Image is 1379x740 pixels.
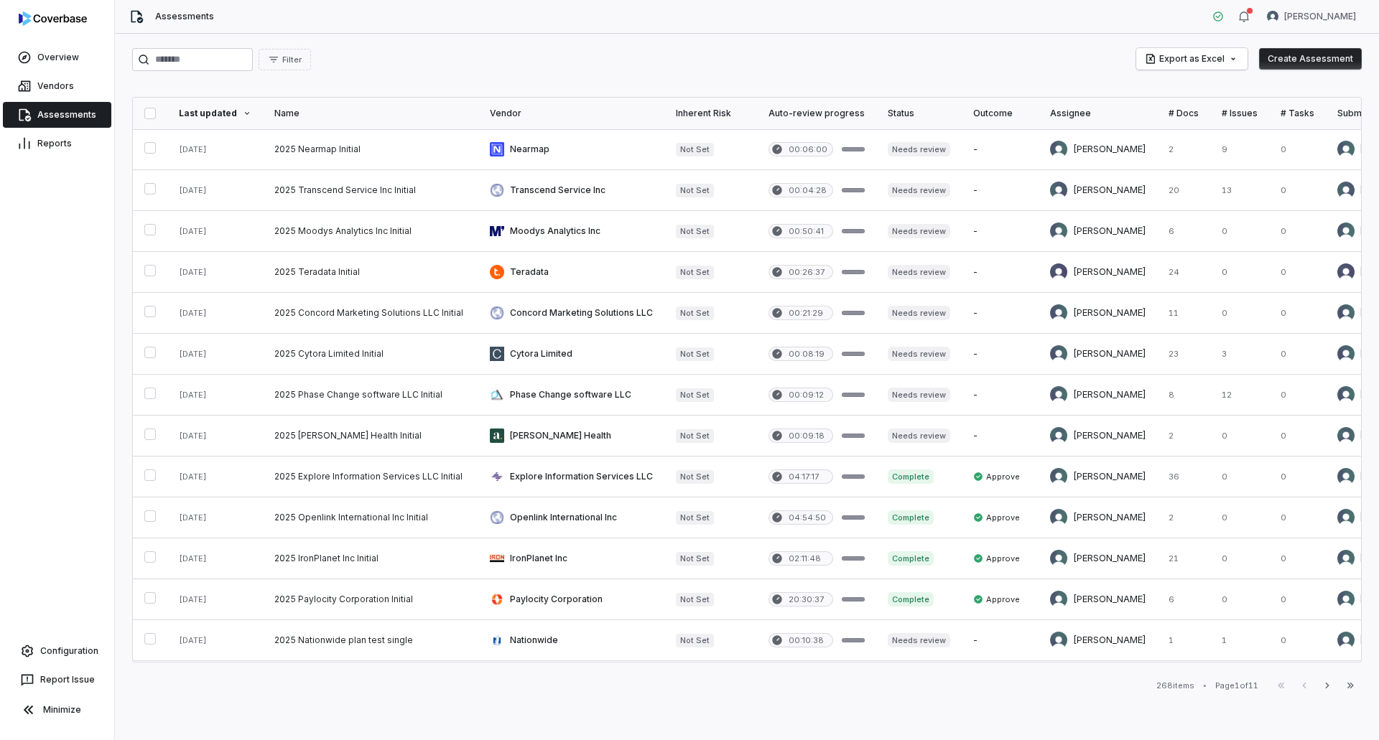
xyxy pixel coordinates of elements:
[962,416,1039,456] td: -
[1050,468,1067,485] img: Sean Wozniak avatar
[1337,591,1355,608] img: Sean Wozniak avatar
[1050,386,1067,403] img: REKHA KOTHANDARAMAN avatar
[1284,11,1356,22] span: [PERSON_NAME]
[962,211,1039,252] td: -
[282,55,302,65] span: Filter
[1203,680,1207,690] div: •
[1050,304,1067,322] img: REKHA KOTHANDARAMAN avatar
[962,293,1039,334] td: -
[962,252,1039,293] td: -
[1337,345,1355,362] img: REKHA KOTHANDARAMAN avatar
[1050,550,1067,567] img: Sean Wozniak avatar
[3,131,111,156] a: Reports
[155,11,214,22] span: Assessments
[1337,468,1355,485] img: Sean Wozniak avatar
[1337,263,1355,281] img: Kourtney Shields avatar
[1337,223,1355,240] img: Sean Wozniak avatar
[1337,632,1355,649] img: Nic Weilbacher avatar
[1259,48,1362,70] button: Create Assessment
[962,334,1039,375] td: -
[1050,108,1146,119] div: Assignee
[1050,591,1067,608] img: Sean Wozniak avatar
[1337,509,1355,526] img: Sean Wozniak avatar
[1337,304,1355,322] img: REKHA KOTHANDARAMAN avatar
[1050,182,1067,199] img: Melanie Lorent avatar
[179,108,251,119] div: Last updated
[962,170,1039,211] td: -
[1050,141,1067,158] img: Sean Wozniak avatar
[973,108,1027,119] div: Outcome
[259,49,311,70] button: Filter
[1136,48,1248,70] button: Export as Excel
[1281,108,1314,119] div: # Tasks
[888,108,950,119] div: Status
[1050,223,1067,240] img: Sean Wozniak avatar
[1337,182,1355,199] img: Melanie Lorent avatar
[962,661,1039,702] td: -
[3,102,111,128] a: Assessments
[3,73,111,99] a: Vendors
[676,108,746,119] div: Inherent Risk
[1337,386,1355,403] img: REKHA KOTHANDARAMAN avatar
[962,129,1039,170] td: -
[1337,427,1355,444] img: Brittany Durbin avatar
[1258,6,1365,27] button: Melanie Lorent avatar[PERSON_NAME]
[6,638,108,664] a: Configuration
[1267,11,1278,22] img: Melanie Lorent avatar
[1050,427,1067,444] img: Brittany Durbin avatar
[1169,108,1199,119] div: # Docs
[1337,550,1355,567] img: Sean Wozniak avatar
[1337,141,1355,158] img: Sean Wozniak avatar
[1156,680,1194,691] div: 268 items
[274,108,467,119] div: Name
[1050,632,1067,649] img: Nic Weilbacher avatar
[1050,345,1067,362] img: REKHA KOTHANDARAMAN avatar
[1215,680,1258,691] div: Page 1 of 11
[962,620,1039,661] td: -
[490,108,653,119] div: Vendor
[6,695,108,724] button: Minimize
[19,11,87,26] img: logo-D7KZi-bG.svg
[1050,509,1067,526] img: Sean Wozniak avatar
[1050,263,1067,281] img: Kourtney Shields avatar
[6,667,108,693] button: Report Issue
[1222,108,1258,119] div: # Issues
[769,108,865,119] div: Auto-review progress
[962,375,1039,416] td: -
[3,45,111,70] a: Overview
